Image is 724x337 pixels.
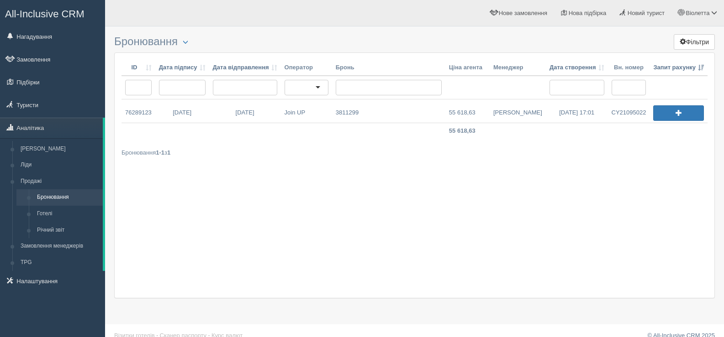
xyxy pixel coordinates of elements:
a: Дата створення [550,63,604,72]
a: [PERSON_NAME] [490,99,546,123]
b: 1-1 [156,149,164,156]
a: Дата підпису [159,63,206,72]
div: Бронювання з [122,148,708,157]
span: Віолетта [686,10,709,16]
a: [PERSON_NAME] [16,141,103,157]
a: ID [125,63,152,72]
th: Оператор [281,60,332,76]
a: 76289123 [122,99,155,123]
a: Дата відправлення [213,63,277,72]
a: CY21095022 [608,99,650,123]
button: Фільтри [674,34,715,50]
span: Новий турист [628,10,665,16]
a: Join UP [281,99,332,123]
a: [DATE] 17:01 [546,99,608,123]
a: Запит рахунку [653,63,704,72]
a: Річний звіт [33,222,103,238]
a: 3811299 [332,99,445,123]
th: Ціна агента [445,60,490,76]
a: [DATE] [209,99,281,123]
th: Менеджер [490,60,546,76]
a: Бронювання [33,189,103,206]
td: 55 618,63 [445,123,490,139]
a: 55 618,63 [445,99,490,123]
a: Готелі [33,206,103,222]
a: TPG [16,254,103,271]
a: All-Inclusive CRM [0,0,105,26]
span: All-Inclusive CRM [5,8,85,20]
a: Ліди [16,157,103,173]
span: Нова підбірка [569,10,607,16]
a: Продажі [16,173,103,190]
a: Замовлення менеджерів [16,238,103,254]
th: Бронь [332,60,445,76]
a: [DATE] [155,99,209,123]
b: 1 [167,149,170,156]
th: Вн. номер [608,60,650,76]
h3: Бронювання [114,36,715,48]
span: Нове замовлення [499,10,547,16]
